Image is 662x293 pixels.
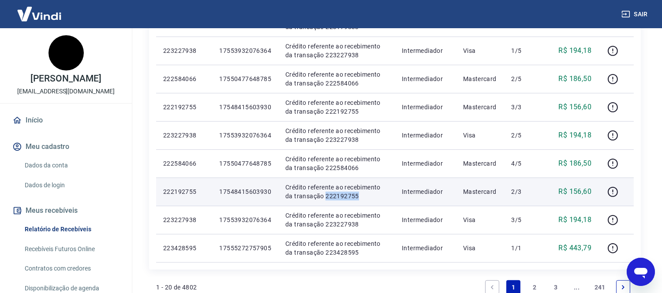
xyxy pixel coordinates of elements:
p: Intermediador [402,46,449,55]
a: Recebíveis Futuros Online [21,240,121,258]
p: 223428595 [163,244,205,252]
p: R$ 194,18 [559,130,592,141]
p: Intermediador [402,244,449,252]
p: 17548415603930 [219,187,271,196]
p: 222584066 [163,74,205,83]
button: Sair [620,6,651,22]
a: Contratos com credores [21,260,121,278]
p: 222192755 [163,187,205,196]
p: 2/5 [511,74,537,83]
p: 4/5 [511,159,537,168]
p: 222584066 [163,159,205,168]
p: 17555272757905 [219,244,271,252]
p: Mastercard [463,103,497,111]
a: Relatório de Recebíveis [21,220,121,238]
p: Crédito referente ao recebimento da transação 223227938 [285,126,388,144]
a: Início [11,111,121,130]
a: Dados de login [21,176,121,194]
p: Visa [463,131,497,140]
p: 223227938 [163,46,205,55]
p: 1/1 [511,244,537,252]
img: 468e39f3-ae63-41cb-bb53-db79ca1a51eb.jpeg [49,35,84,70]
p: R$ 194,18 [559,215,592,225]
p: 17550477648785 [219,159,271,168]
p: 223227938 [163,215,205,224]
p: R$ 156,60 [559,186,592,197]
p: Crédito referente ao recebimento da transação 222584066 [285,70,388,88]
p: Intermediador [402,215,449,224]
p: [EMAIL_ADDRESS][DOMAIN_NAME] [17,87,115,96]
p: 2/5 [511,131,537,140]
p: 1/5 [511,46,537,55]
p: R$ 194,18 [559,45,592,56]
p: Crédito referente ao recebimento da transação 222192755 [285,183,388,200]
p: Mastercard [463,74,497,83]
p: Crédito referente ao recebimento da transação 222584066 [285,155,388,172]
p: Intermediador [402,74,449,83]
p: Intermediador [402,187,449,196]
p: Intermediador [402,159,449,168]
p: 17553932076364 [219,46,271,55]
p: 2/3 [511,187,537,196]
button: Meu cadastro [11,137,121,156]
p: Visa [463,244,497,252]
button: Meus recebíveis [11,201,121,220]
p: Mastercard [463,159,497,168]
p: 17548415603930 [219,103,271,111]
p: 17550477648785 [219,74,271,83]
p: Intermediador [402,103,449,111]
p: Crédito referente ao recebimento da transação 223227938 [285,211,388,229]
img: Vindi [11,0,68,27]
p: R$ 443,79 [559,243,592,253]
p: 3/3 [511,103,537,111]
p: 223227938 [163,131,205,140]
iframe: Botão para abrir a janela de mensagens [627,258,655,286]
p: Crédito referente ao recebimento da transação 222192755 [285,98,388,116]
p: [PERSON_NAME] [30,74,101,83]
p: R$ 186,50 [559,158,592,169]
p: 222192755 [163,103,205,111]
p: R$ 156,60 [559,102,592,112]
a: Dados da conta [21,156,121,174]
p: Visa [463,46,497,55]
p: 3/5 [511,215,537,224]
p: 1 - 20 de 4802 [156,283,197,292]
p: R$ 186,50 [559,74,592,84]
p: 17553932076364 [219,131,271,140]
p: Visa [463,215,497,224]
p: Intermediador [402,131,449,140]
p: Crédito referente ao recebimento da transação 223227938 [285,42,388,59]
p: 17553932076364 [219,215,271,224]
p: Crédito referente ao recebimento da transação 223428595 [285,239,388,257]
p: Mastercard [463,187,497,196]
